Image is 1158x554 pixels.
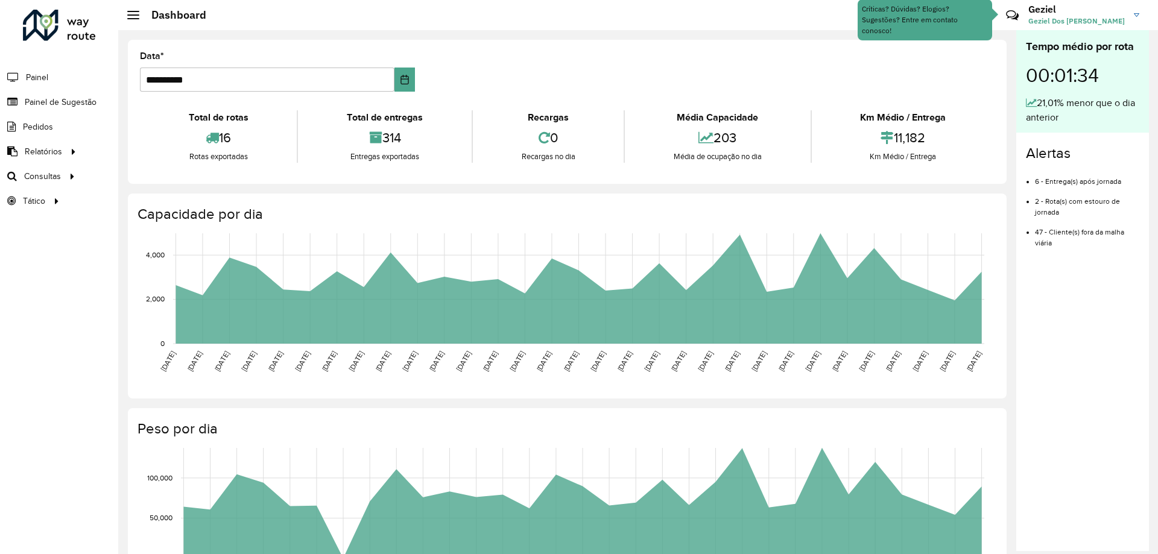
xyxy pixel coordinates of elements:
[1028,4,1125,15] h3: Geziel
[301,151,468,163] div: Entregas exportadas
[1026,96,1139,125] div: 21,01% menor que o dia anterior
[138,206,995,223] h4: Capacidade por dia
[999,2,1025,28] a: Contato Rápido
[1026,55,1139,96] div: 00:01:34
[374,350,391,373] text: [DATE]
[815,151,992,163] div: Km Médio / Entrega
[23,195,45,207] span: Tático
[535,350,552,373] text: [DATE]
[858,350,875,373] text: [DATE]
[394,68,416,92] button: Choose Date
[1035,167,1139,187] li: 6 - Entrega(s) após jornada
[723,350,741,373] text: [DATE]
[476,125,621,151] div: 0
[147,474,172,482] text: 100,000
[146,251,165,259] text: 4,000
[320,350,338,373] text: [DATE]
[1028,16,1125,27] span: Geziel Dos [PERSON_NAME]
[476,110,621,125] div: Recargas
[240,350,258,373] text: [DATE]
[301,125,468,151] div: 314
[23,121,53,133] span: Pedidos
[143,125,294,151] div: 16
[815,125,992,151] div: 11,182
[508,350,526,373] text: [DATE]
[804,350,821,373] text: [DATE]
[562,350,580,373] text: [DATE]
[777,350,794,373] text: [DATE]
[884,350,902,373] text: [DATE]
[1035,218,1139,248] li: 47 - Cliente(s) fora da malha viária
[143,110,294,125] div: Total de rotas
[815,110,992,125] div: Km Médio / Entrega
[25,96,96,109] span: Painel de Sugestão
[301,110,468,125] div: Total de entregas
[628,110,807,125] div: Média Capacidade
[186,350,203,373] text: [DATE]
[628,151,807,163] div: Média de ocupação no dia
[138,420,995,438] h4: Peso por dia
[628,125,807,151] div: 203
[143,151,294,163] div: Rotas exportadas
[938,350,955,373] text: [DATE]
[455,350,472,373] text: [DATE]
[294,350,311,373] text: [DATE]
[26,71,48,84] span: Painel
[150,514,172,522] text: 50,000
[160,339,165,347] text: 0
[911,350,929,373] text: [DATE]
[965,350,982,373] text: [DATE]
[481,350,499,373] text: [DATE]
[476,151,621,163] div: Recargas no dia
[589,350,607,373] text: [DATE]
[1035,187,1139,218] li: 2 - Rota(s) com estouro de jornada
[139,8,206,22] h2: Dashboard
[831,350,848,373] text: [DATE]
[24,170,61,183] span: Consultas
[1026,39,1139,55] div: Tempo médio por rota
[1026,145,1139,162] h4: Alertas
[428,350,445,373] text: [DATE]
[267,350,284,373] text: [DATE]
[213,350,230,373] text: [DATE]
[643,350,660,373] text: [DATE]
[697,350,714,373] text: [DATE]
[146,295,165,303] text: 2,000
[750,350,768,373] text: [DATE]
[616,350,633,373] text: [DATE]
[347,350,365,373] text: [DATE]
[159,350,177,373] text: [DATE]
[140,49,164,63] label: Data
[401,350,419,373] text: [DATE]
[25,145,62,158] span: Relatórios
[669,350,687,373] text: [DATE]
